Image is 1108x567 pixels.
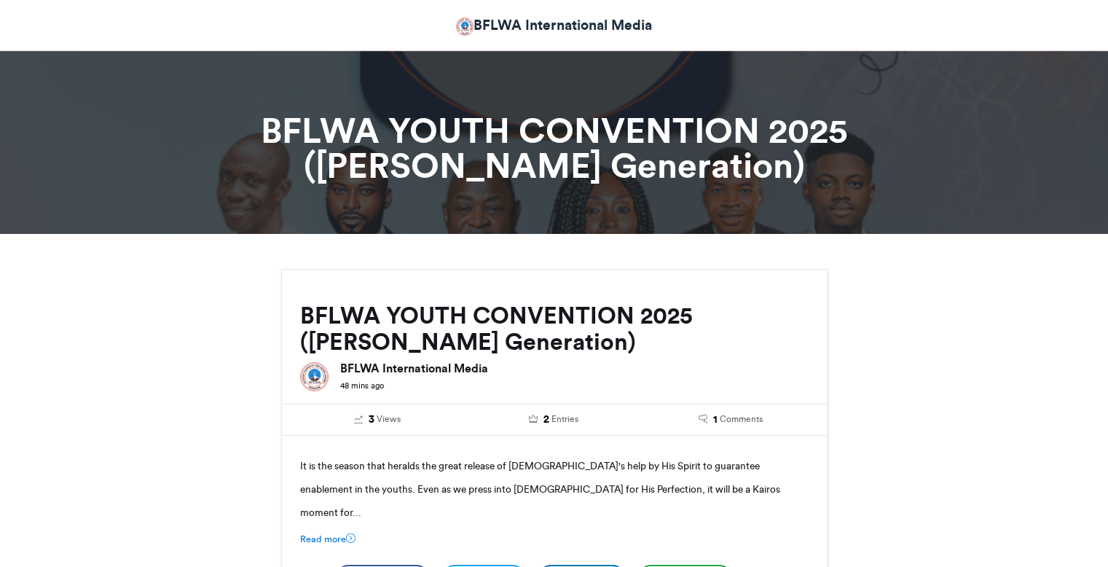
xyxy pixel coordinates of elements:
h1: BFLWA YOUTH CONVENTION 2025 ([PERSON_NAME] Generation) [150,113,959,183]
a: 2 Entries [476,412,632,428]
span: 3 [369,412,374,428]
span: Views [377,412,401,426]
a: BFLWA International Media [456,15,653,36]
span: Comments [720,412,763,426]
small: 48 mins ago [340,380,384,391]
a: Read more [300,532,355,546]
img: BFLWA International Media [456,17,474,36]
span: 1 [713,412,718,428]
h6: BFLWA International Media [340,362,809,374]
img: BFLWA International Media [300,362,329,391]
h2: BFLWA YOUTH CONVENTION 2025 ([PERSON_NAME] Generation) [300,302,809,355]
span: 2 [543,412,549,428]
a: 1 Comments [653,412,809,428]
span: Entries [551,412,578,426]
a: 3 Views [300,412,455,428]
p: It is the season that heralds the great release of [DEMOGRAPHIC_DATA]'s help by His Spirit to gua... [300,454,809,524]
